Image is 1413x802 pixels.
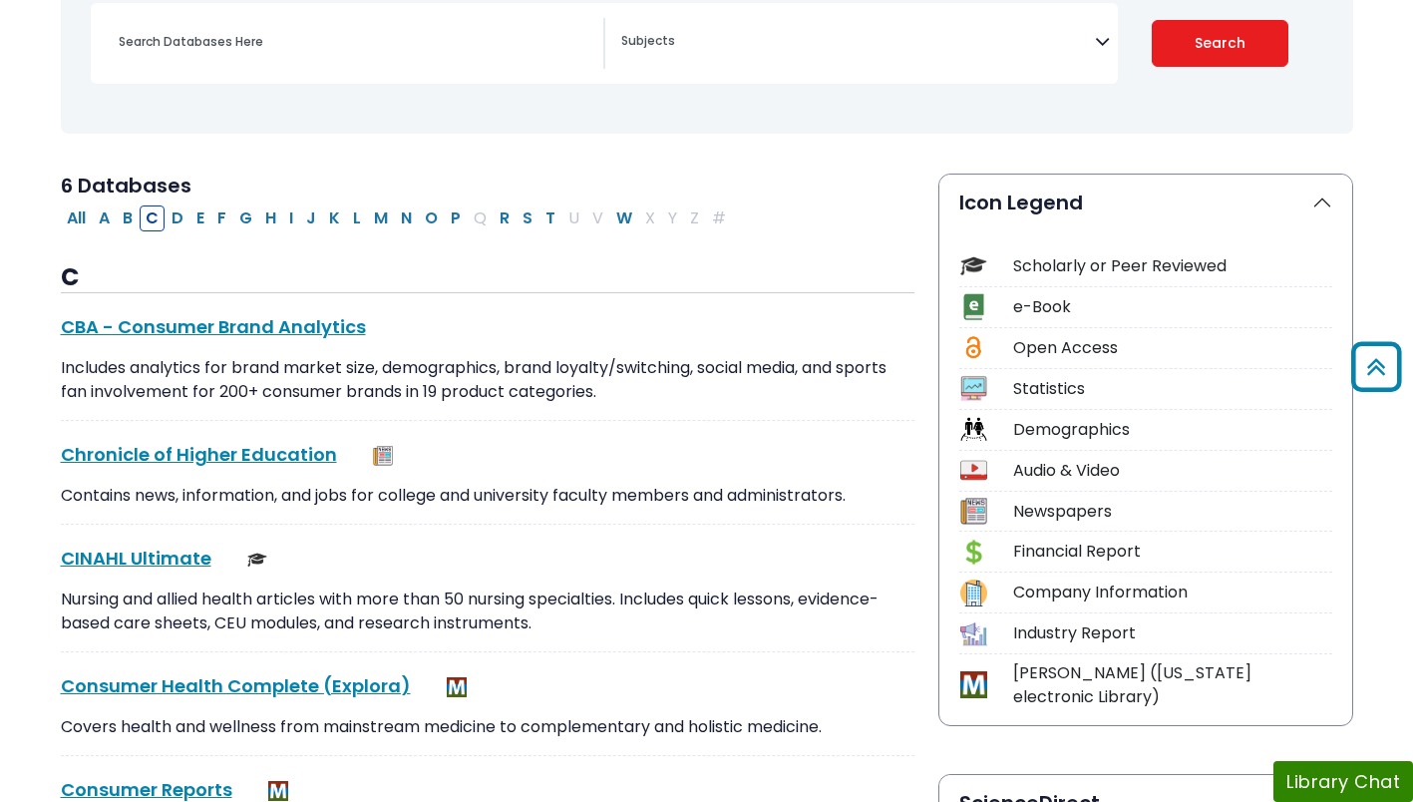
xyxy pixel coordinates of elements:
a: Consumer Health Complete (Explora) [61,673,411,698]
div: Open Access [1013,336,1332,360]
button: Filter Results S [517,205,538,231]
img: Icon Company Information [960,580,987,606]
img: Icon Financial Report [960,539,987,566]
input: Search database by title or keyword [107,27,603,56]
a: Chronicle of Higher Education [61,442,337,467]
button: Filter Results R [494,205,516,231]
img: Icon Open Access [961,334,986,361]
img: Scholarly or Peer Reviewed [247,550,267,570]
a: CINAHL Ultimate [61,546,211,571]
button: Library Chat [1273,761,1413,802]
a: Back to Top [1344,351,1408,384]
div: Statistics [1013,377,1332,401]
p: Covers health and wellness from mainstream medicine to complementary and holistic medicine. [61,715,914,739]
img: Icon Newspapers [960,498,987,525]
p: Nursing and allied health articles with more than 50 nursing specialties. Includes quick lessons,... [61,588,914,635]
img: Icon Demographics [960,416,987,443]
button: Filter Results T [539,205,561,231]
img: Icon Statistics [960,375,987,402]
span: 6 Databases [61,172,191,200]
div: Scholarly or Peer Reviewed [1013,254,1332,278]
p: Includes analytics for brand market size, demographics, brand loyalty/switching, social media, an... [61,356,914,404]
div: Demographics [1013,418,1332,442]
img: MeL (Michigan electronic Library) [447,677,467,697]
img: Newspapers [373,446,393,466]
button: Submit for Search Results [1152,20,1288,67]
div: Financial Report [1013,540,1332,564]
button: Filter Results F [211,205,232,231]
a: Consumer Reports [61,777,232,802]
div: Audio & Video [1013,459,1332,483]
button: All [61,205,92,231]
button: Filter Results O [419,205,444,231]
img: Icon Audio & Video [960,457,987,484]
div: Company Information [1013,581,1332,604]
button: Filter Results E [190,205,210,231]
button: Filter Results G [233,205,258,231]
button: Icon Legend [939,175,1352,230]
img: Icon MeL (Michigan electronic Library) [960,671,987,698]
img: Icon Industry Report [960,620,987,647]
div: Alpha-list to filter by first letter of database name [61,205,734,228]
div: Industry Report [1013,621,1332,645]
button: Filter Results H [259,205,282,231]
button: Filter Results P [445,205,467,231]
button: Filter Results C [140,205,165,231]
img: Icon e-Book [960,293,987,320]
a: CBA - Consumer Brand Analytics [61,314,366,339]
button: Filter Results I [283,205,299,231]
button: Filter Results W [610,205,638,231]
button: Filter Results J [300,205,322,231]
img: Icon Scholarly or Peer Reviewed [960,252,987,279]
button: Filter Results N [395,205,418,231]
button: Filter Results K [323,205,346,231]
p: Contains news, information, and jobs for college and university faculty members and administrators. [61,484,914,508]
div: [PERSON_NAME] ([US_STATE] electronic Library) [1013,661,1332,709]
textarea: Search [621,35,1095,51]
button: Filter Results M [368,205,394,231]
button: Filter Results L [347,205,367,231]
div: Newspapers [1013,500,1332,524]
button: Filter Results D [166,205,189,231]
h3: C [61,263,914,293]
div: e-Book [1013,295,1332,319]
button: Filter Results A [93,205,116,231]
img: MeL (Michigan electronic Library) [268,781,288,801]
button: Filter Results B [117,205,139,231]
